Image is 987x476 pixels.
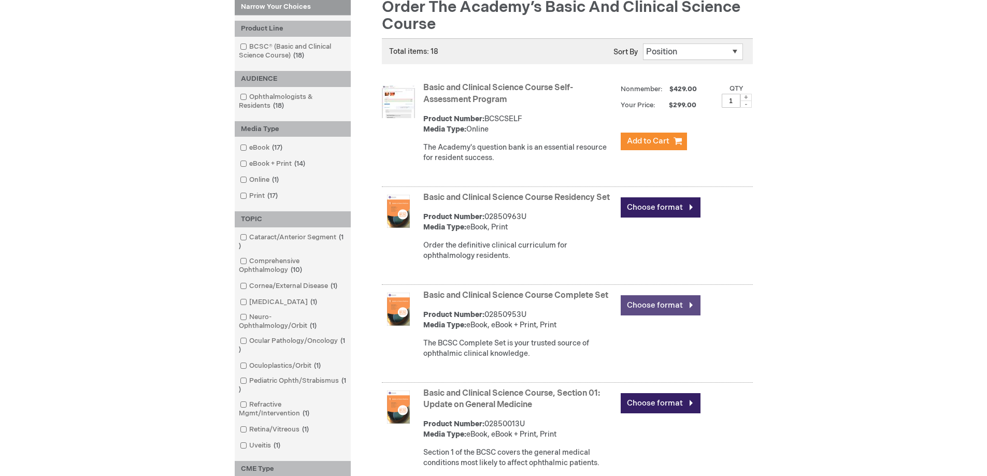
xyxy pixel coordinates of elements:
a: Online1 [237,175,283,185]
img: Basic and Clinical Science Course Complete Set [382,293,415,326]
span: Total items: 18 [389,47,438,56]
button: Add to Cart [621,133,687,150]
div: 02850953U eBook, eBook + Print, Print [423,310,616,330]
span: 1 [300,409,312,417]
span: 18 [291,51,307,60]
div: BCSCSELF Online [423,114,616,135]
a: [MEDICAL_DATA]1 [237,297,321,307]
a: Comprehensive Ophthalmology10 [237,256,348,275]
strong: Product Number: [423,420,484,428]
a: Ocular Pathology/Oncology1 [237,336,348,355]
div: TOPIC [235,211,351,227]
a: Pediatric Ophth/Strabismus1 [237,376,348,395]
strong: Product Number: [423,114,484,123]
img: Basic and Clinical Science Course, Section 01: Update on General Medicine [382,391,415,424]
span: 17 [265,192,280,200]
a: Basic and Clinical Science Course, Section 01: Update on General Medicine [423,388,600,410]
input: Qty [722,94,740,108]
div: AUDIENCE [235,71,351,87]
strong: Media Type: [423,430,466,439]
strong: Your Price: [621,101,655,109]
a: Cataract/Anterior Segment1 [237,233,348,251]
label: Qty [729,84,743,93]
span: Add to Cart [627,136,669,146]
span: 1 [239,337,345,354]
div: Media Type [235,121,351,137]
div: Product Line [235,21,351,37]
span: 1 [308,298,320,306]
span: $299.00 [657,101,698,109]
img: Basic and Clinical Science Course Self-Assessment Program [382,85,415,118]
strong: Media Type: [423,125,466,134]
div: Section 1 of the BCSC covers the general medical conditions most likely to affect ophthalmic pati... [423,448,616,468]
a: Uveitis1 [237,441,284,451]
span: 1 [299,425,311,434]
a: Cornea/External Disease1 [237,281,341,291]
a: Ophthalmologists & Residents18 [237,92,348,111]
a: Print17 [237,191,282,201]
div: The BCSC Complete Set is your trusted source of ophthalmic clinical knowledge. [423,338,616,359]
strong: Media Type: [423,223,466,232]
a: Basic and Clinical Science Course Complete Set [423,291,608,300]
span: 1 [239,233,344,250]
a: Oculoplastics/Orbit1 [237,361,325,371]
span: 1 [311,362,323,370]
strong: Product Number: [423,310,484,319]
a: Choose format [621,295,700,315]
label: Sort By [613,48,638,56]
span: 17 [269,143,285,152]
a: BCSC® (Basic and Clinical Science Course)18 [237,42,348,61]
span: 10 [288,266,305,274]
span: 14 [292,160,308,168]
span: $429.00 [668,85,698,93]
a: eBook + Print14 [237,159,309,169]
div: The Academy's question bank is an essential resource for resident success. [423,142,616,163]
strong: Media Type: [423,321,466,329]
strong: Product Number: [423,212,484,221]
a: Refractive Mgmt/Intervention1 [237,400,348,419]
span: 1 [328,282,340,290]
span: 1 [239,377,346,394]
div: 02850013U eBook, eBook + Print, Print [423,419,616,440]
a: eBook17 [237,143,287,153]
div: Order the definitive clinical curriculum for ophthalmology residents. [423,240,616,261]
span: 1 [269,176,281,184]
img: Basic and Clinical Science Course Residency Set [382,195,415,228]
span: 1 [271,441,283,450]
a: Basic and Clinical Science Course Residency Set [423,193,610,203]
strong: Nonmember: [621,83,663,96]
div: 02850963U eBook, Print [423,212,616,233]
a: Retina/Vitreous1 [237,425,313,435]
a: Choose format [621,393,700,413]
a: Choose format [621,197,700,218]
a: Neuro-Ophthalmology/Orbit1 [237,312,348,331]
span: 18 [270,102,287,110]
span: 1 [307,322,319,330]
a: Basic and Clinical Science Course Self-Assessment Program [423,83,573,105]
